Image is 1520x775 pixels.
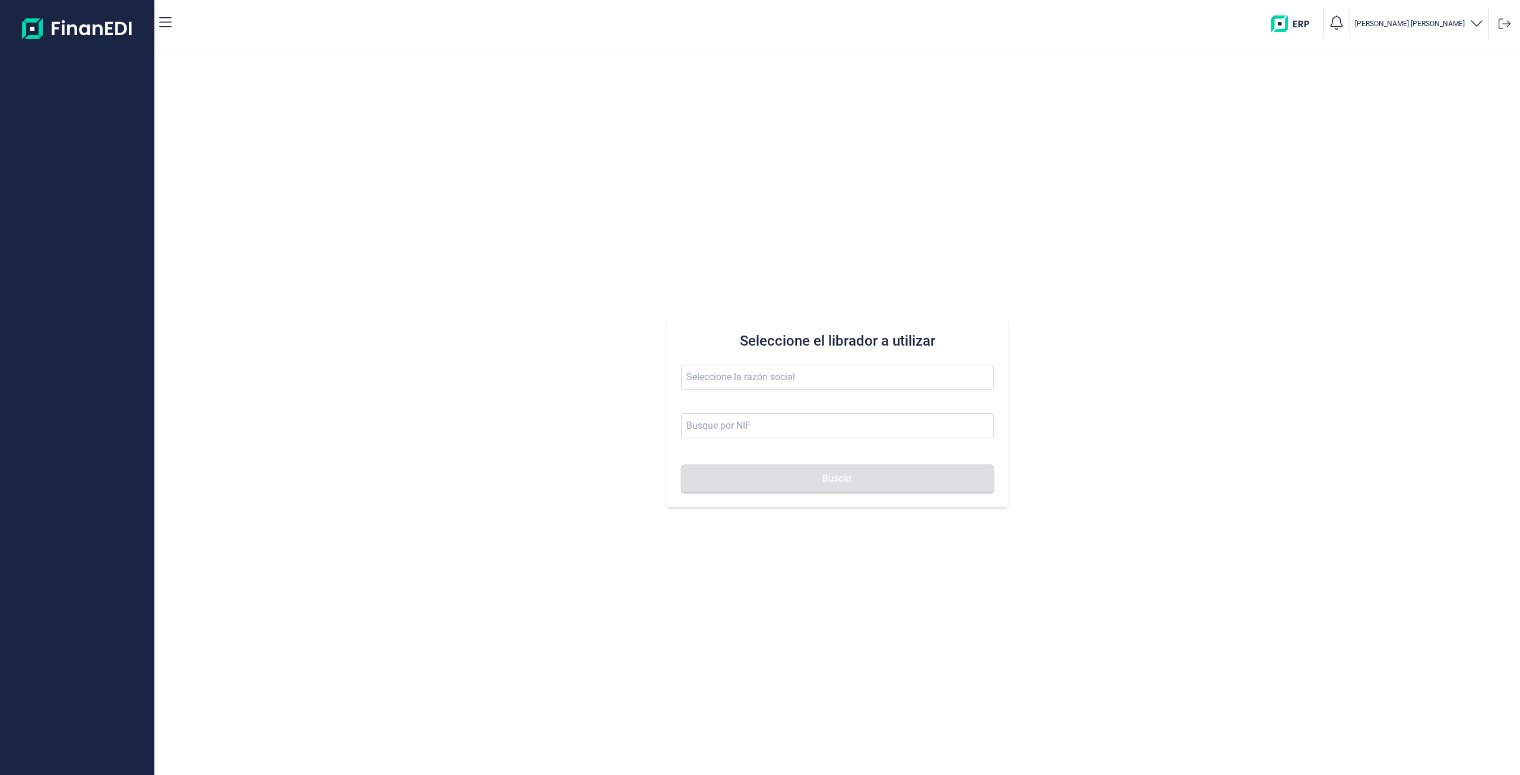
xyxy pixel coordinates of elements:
h3: Seleccione el librador a utilizar [681,331,994,350]
input: Seleccione la razón social [681,365,994,390]
p: [PERSON_NAME] [PERSON_NAME] [1355,19,1465,29]
img: erp [1271,15,1318,32]
img: Logo de aplicación [22,10,133,48]
button: [PERSON_NAME] [PERSON_NAME] [1355,15,1484,33]
input: Busque por NIF [681,413,994,438]
span: Buscar [822,474,852,483]
button: Buscar [681,464,994,493]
